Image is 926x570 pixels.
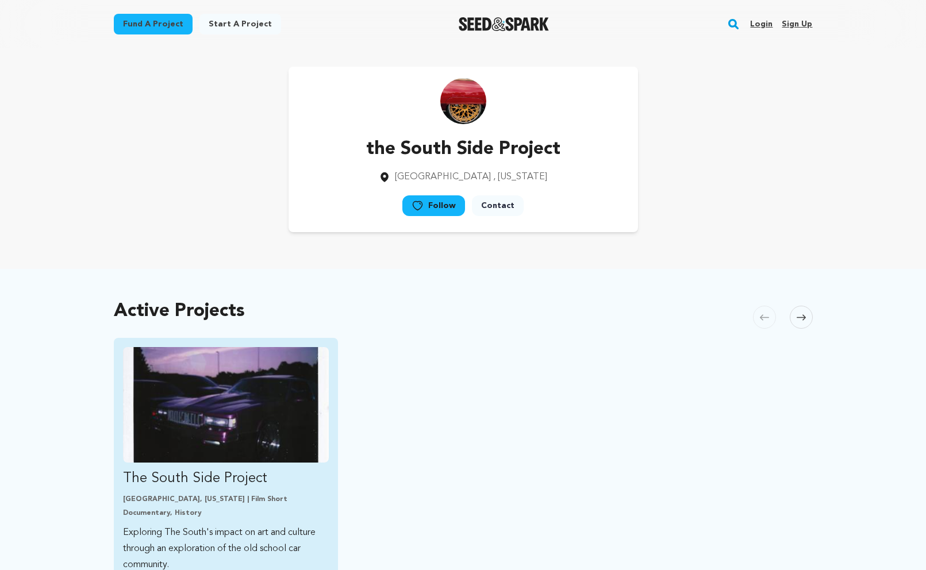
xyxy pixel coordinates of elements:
[782,15,812,33] a: Sign up
[472,195,524,216] a: Contact
[366,136,560,163] p: the South Side Project
[459,17,549,31] a: Seed&Spark Homepage
[402,195,465,216] a: Follow
[440,78,486,124] img: https://seedandspark-static.s3.us-east-2.amazonaws.com/images/User/002/288/295/medium/d1017288c9b...
[123,495,329,504] p: [GEOGRAPHIC_DATA], [US_STATE] | Film Short
[123,509,329,518] p: Documentary, History
[114,303,245,319] h2: Active Projects
[395,172,491,182] span: [GEOGRAPHIC_DATA]
[123,469,329,488] p: The South Side Project
[114,14,193,34] a: Fund a project
[493,172,547,182] span: , [US_STATE]
[199,14,281,34] a: Start a project
[750,15,773,33] a: Login
[459,17,549,31] img: Seed&Spark Logo Dark Mode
